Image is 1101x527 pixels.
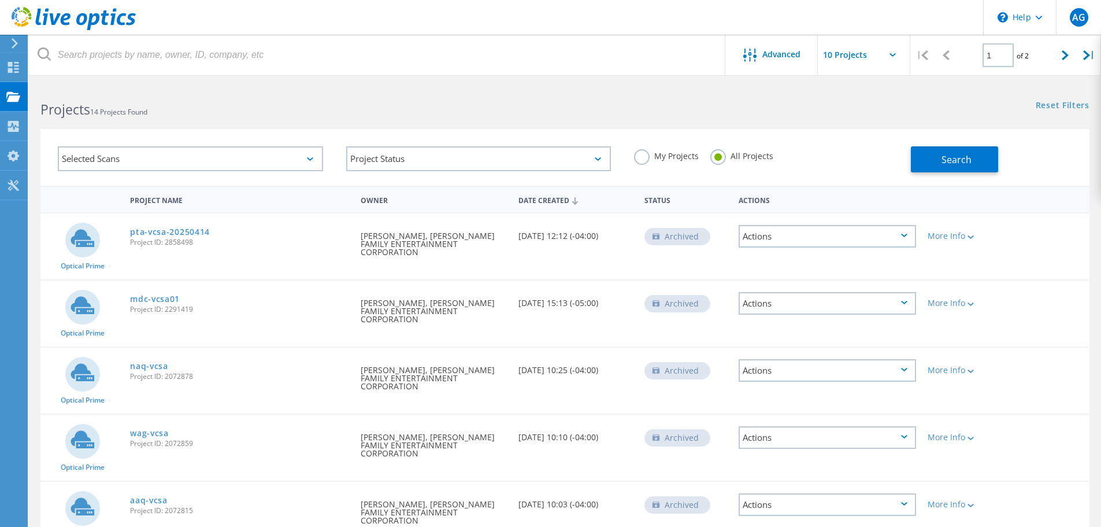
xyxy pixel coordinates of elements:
div: Actions [739,292,916,315]
div: Status [639,189,733,210]
label: All Projects [710,149,773,160]
span: AG [1072,13,1085,22]
div: Archived [644,295,710,312]
span: Optical Prime [61,464,105,471]
div: More Info [928,433,1000,441]
div: Archived [644,429,710,447]
div: More Info [928,299,1000,307]
div: Actions [739,359,916,382]
a: naq-vcsa [130,362,168,370]
span: Advanced [762,50,800,58]
div: | [1077,35,1101,76]
span: of 2 [1017,51,1029,61]
input: Search projects by name, owner, ID, company, etc [29,35,726,75]
div: More Info [928,500,1000,508]
div: [DATE] 10:03 (-04:00) [513,482,639,520]
button: Search [911,146,998,172]
span: Project ID: 2072859 [130,440,349,447]
a: Live Optics Dashboard [12,24,136,32]
label: My Projects [634,149,699,160]
div: [DATE] 12:12 (-04:00) [513,213,639,252]
span: Project ID: 2291419 [130,306,349,313]
div: More Info [928,232,1000,240]
span: Project ID: 2858498 [130,239,349,246]
div: [DATE] 15:13 (-05:00) [513,281,639,319]
a: aaq-vcsa [130,496,168,504]
div: [PERSON_NAME], [PERSON_NAME] FAMILY ENTERTAINMENT CORPORATION [355,281,512,335]
a: wag-vcsa [130,429,169,437]
svg: \n [998,12,1008,23]
div: [DATE] 10:25 (-04:00) [513,348,639,386]
div: [PERSON_NAME], [PERSON_NAME] FAMILY ENTERTAINMENT CORPORATION [355,415,512,469]
span: Project ID: 2072815 [130,507,349,514]
div: Selected Scans [58,146,323,171]
a: pta-vcsa-20250414 [130,228,210,236]
div: Project Name [124,189,355,210]
div: Actions [733,189,922,210]
span: 14 Projects Found [90,107,147,117]
span: Optical Prime [61,330,105,337]
span: Optical Prime [61,397,105,404]
b: Projects [40,100,90,119]
span: Search [941,153,972,166]
div: Archived [644,228,710,245]
div: Owner [355,189,512,210]
div: [PERSON_NAME], [PERSON_NAME] FAMILY ENTERTAINMENT CORPORATION [355,213,512,268]
div: Project Status [346,146,611,171]
a: Reset Filters [1036,101,1089,111]
span: Optical Prime [61,263,105,270]
div: | [910,35,934,76]
div: Archived [644,362,710,379]
div: Actions [739,426,916,449]
div: [PERSON_NAME], [PERSON_NAME] FAMILY ENTERTAINMENT CORPORATION [355,348,512,402]
div: Archived [644,496,710,514]
a: mdc-vcsa01 [130,295,180,303]
span: Project ID: 2072878 [130,373,349,380]
div: Actions [739,225,916,248]
div: Date Created [513,189,639,211]
div: [DATE] 10:10 (-04:00) [513,415,639,453]
div: Actions [739,493,916,516]
div: More Info [928,366,1000,374]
